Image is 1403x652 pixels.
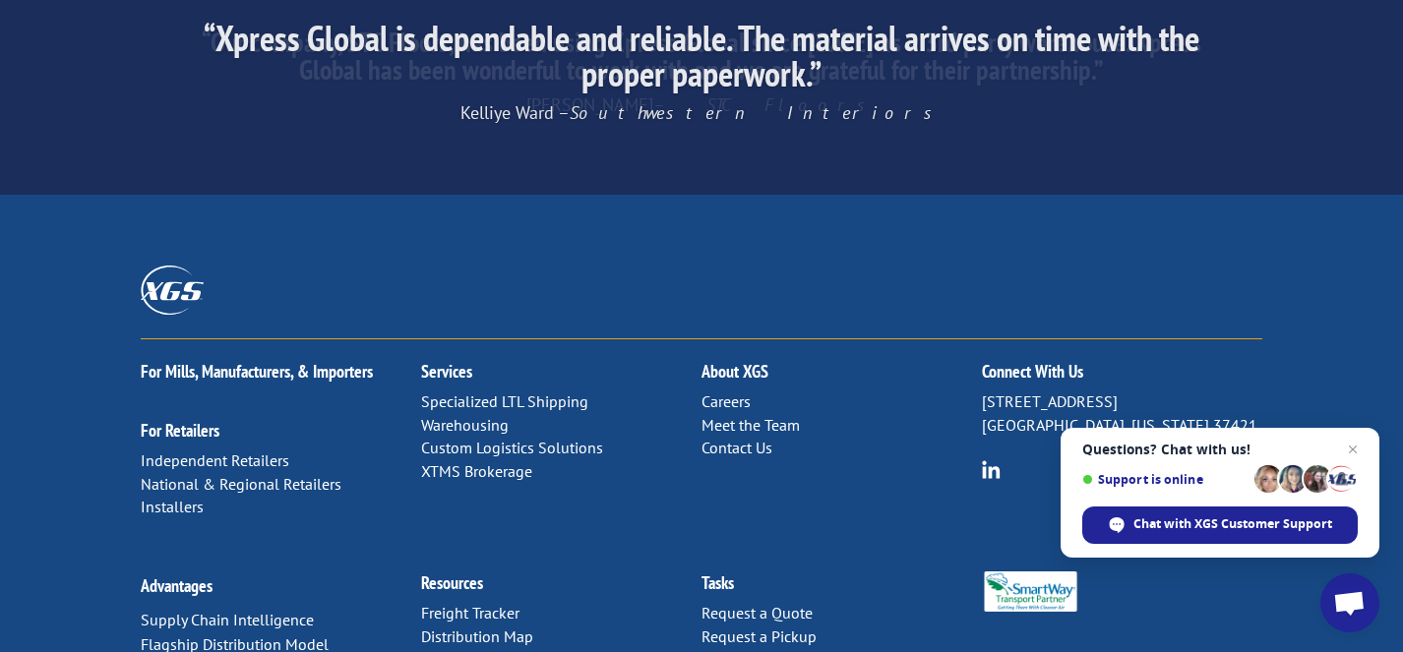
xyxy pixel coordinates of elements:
span: Questions? Chat with us! [1082,442,1358,457]
a: National & Regional Retailers [141,474,341,494]
h2: Tasks [701,574,982,602]
a: Freight Tracker [421,603,519,622]
a: Request a Pickup [701,626,817,646]
a: Warehousing [421,415,509,435]
a: Installers [141,497,204,516]
a: Custom Logistics Solutions [421,438,603,457]
a: Contact Us [701,438,772,457]
h2: Connect With Us [982,363,1262,390]
p: [STREET_ADDRESS] [GEOGRAPHIC_DATA], [US_STATE] 37421 [982,390,1262,438]
a: Distribution Map [421,626,533,646]
a: Resources [421,571,483,594]
h2: “Xpress Global is dependable and reliable. The material arrives on time with the proper paperwork.” [183,21,1220,101]
em: Southwestern Interiors [570,101,944,124]
div: Open chat [1320,573,1379,632]
div: Chat with XGS Customer Support [1082,506,1358,544]
span: Close chat [1341,438,1365,461]
a: Advantages [141,574,213,597]
a: Services [421,360,472,383]
a: XTMS Brokerage [421,461,532,481]
span: Chat with XGS Customer Support [1133,515,1332,533]
img: Smartway_Logo [982,571,1079,611]
a: For Mills, Manufacturers, & Importers [141,360,373,383]
a: Specialized LTL Shipping [421,391,588,411]
img: group-6 [982,460,1001,479]
span: Support is online [1082,472,1248,487]
a: Request a Quote [701,603,813,622]
a: Careers [701,391,751,411]
a: For Retailers [141,419,219,442]
a: Independent Retailers [141,450,289,470]
a: About XGS [701,360,768,383]
img: XGS_Logos_ALL_2024_All_White [141,266,204,314]
a: Supply Chain Intelligence [141,610,314,629]
p: Kelliye Ward – [183,101,1220,125]
a: Meet the Team [701,415,800,435]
